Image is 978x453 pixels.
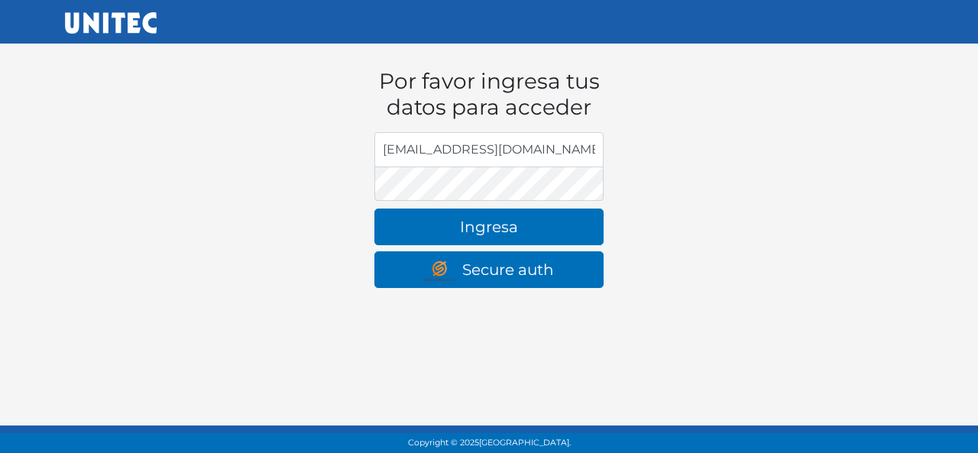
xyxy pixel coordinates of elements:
a: Secure auth [374,251,604,288]
img: UNITEC [65,12,157,34]
span: [GEOGRAPHIC_DATA]. [479,438,571,448]
input: Dirección de email [374,132,604,167]
img: secure auth logo [424,261,462,281]
button: Ingresa [374,209,604,245]
h1: Por favor ingresa tus datos para acceder [374,69,604,120]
